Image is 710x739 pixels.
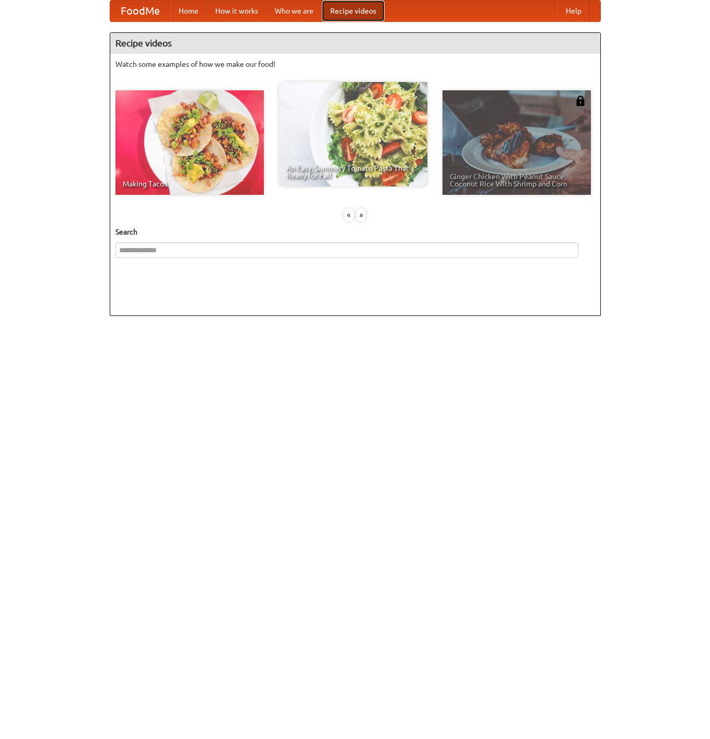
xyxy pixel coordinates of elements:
p: Watch some examples of how we make our food! [115,59,595,69]
a: Making Tacos [115,90,264,195]
span: An Easy, Summery Tomato Pasta That's Ready for Fall [286,165,420,179]
a: An Easy, Summery Tomato Pasta That's Ready for Fall [279,82,427,186]
a: FoodMe [110,1,170,21]
h5: Search [115,227,595,237]
a: Help [557,1,590,21]
a: Home [170,1,207,21]
img: 483408.png [575,96,586,106]
h4: Recipe videos [110,33,600,54]
a: Recipe videos [322,1,385,21]
div: » [356,208,366,221]
span: Making Tacos [123,180,257,187]
div: « [344,208,354,221]
a: Who we are [266,1,322,21]
a: How it works [207,1,266,21]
